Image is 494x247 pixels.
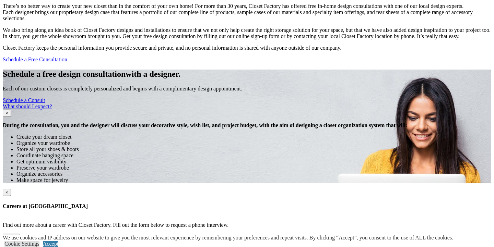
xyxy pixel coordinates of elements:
a: Schedule a Free Consultation [3,57,67,62]
li: Organize your wardrobe [16,140,491,146]
p: Find out more about a career with Closet Factory. Fill out the form below to request a phone inte... [3,222,491,228]
span: × [5,190,8,195]
p: Closet Factory keeps the personal information you provide secure and private, and no personal inf... [3,45,491,51]
a: What should I expect? [3,103,52,109]
li: Organize accessories [16,171,491,177]
li: Make space for jewelry [16,177,491,183]
li: Get optimum visibility [16,159,491,165]
p: Each of our custom closets is completely personalized and begins with a complimentary design appo... [3,86,491,92]
button: Close [3,110,11,117]
strong: During the consultation, you and the designer will discuss your decorative style, wish list, and ... [3,122,407,128]
button: Close [3,234,20,241]
li: Preserve your wardrobe [16,165,491,171]
li: Coordinate hanging space [16,152,491,159]
div: We use cookies and IP address on our website to give you the most relevant experience by remember... [3,235,453,241]
a: Accept [43,241,58,247]
li: Store all your shoes & boots [16,146,491,152]
h4: Careers at [GEOGRAPHIC_DATA] [3,203,491,209]
a: Cookie Settings [4,241,39,247]
a: Schedule a Consult [3,97,45,103]
p: There’s no better way to create your new closet than in the comfort of your own home! For more th... [3,3,491,22]
p: We also bring along an idea book of Closet Factory designs and installations to ensure that we no... [3,27,491,39]
h2: Schedule a free design consultation [3,70,491,79]
span: with a designer. [126,70,180,78]
button: Close [3,189,11,196]
span: × [5,111,8,116]
li: Create your dream closet [16,134,491,140]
